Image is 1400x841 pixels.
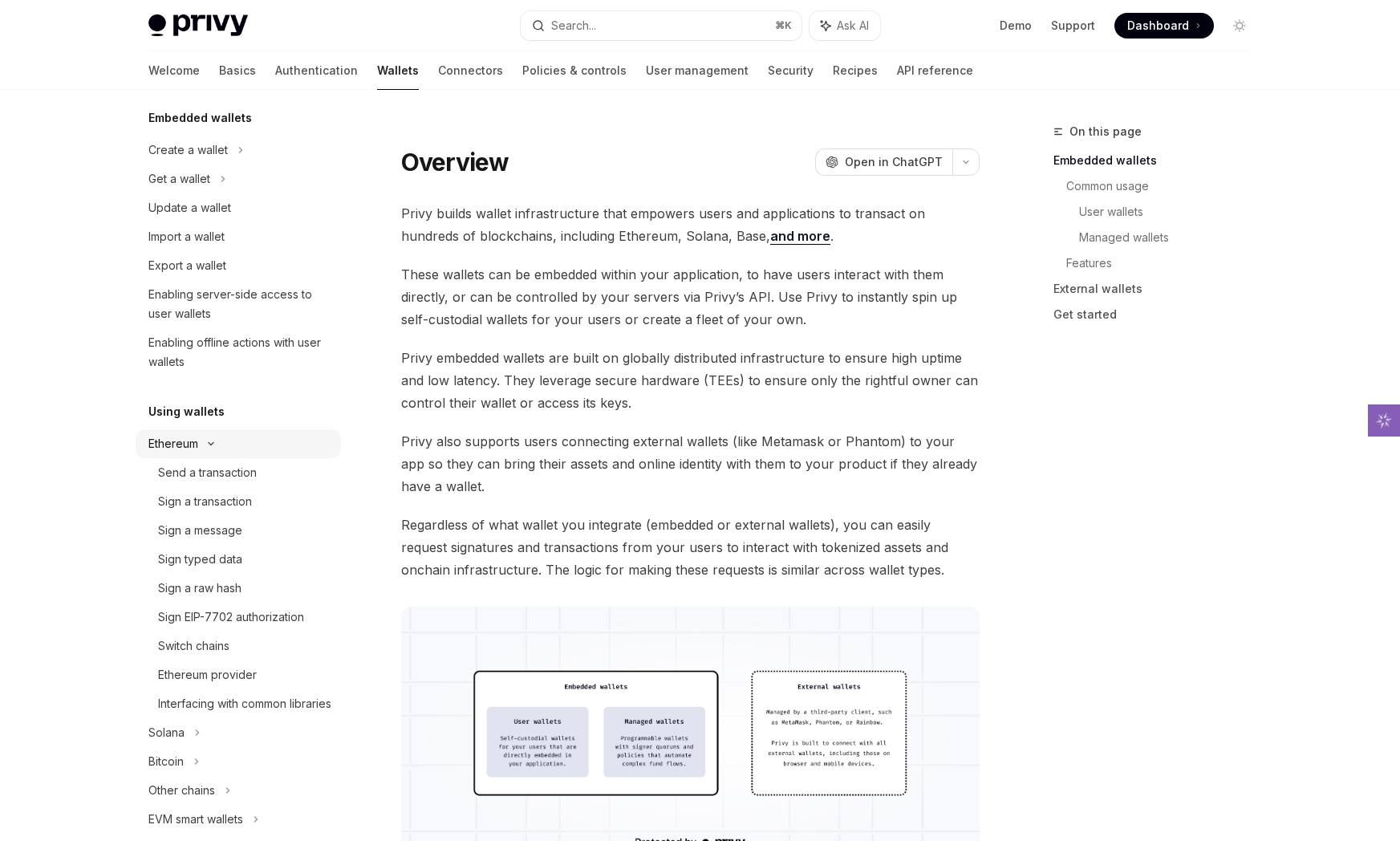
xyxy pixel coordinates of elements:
[148,333,331,372] div: Enabling offline actions with user wallets
[136,222,341,251] a: Import a wallet
[148,434,198,453] div: Ethereum
[646,51,749,90] a: User management
[136,689,341,718] a: Interfacing with common libraries
[158,665,257,685] div: Ethereum provider
[401,263,980,331] span: These wallets can be embedded within your application, to have users interact with them directly,...
[897,51,973,90] a: API reference
[551,16,596,35] div: Search...
[136,574,341,603] a: Sign a raw hash
[136,545,341,574] a: Sign typed data
[219,51,256,90] a: Basics
[815,148,952,176] button: Open in ChatGPT
[136,660,341,689] a: Ethereum provider
[148,402,225,421] h5: Using wallets
[158,694,331,713] div: Interfacing with common libraries
[148,51,200,90] a: Welcome
[148,227,225,246] div: Import a wallet
[1069,122,1142,141] span: On this page
[401,202,980,247] span: Privy builds wallet infrastructure that empowers users and applications to transact on hundreds o...
[136,328,341,376] a: Enabling offline actions with user wallets
[148,752,184,771] div: Bitcoin
[158,579,241,598] div: Sign a raw hash
[1079,225,1265,250] a: Managed wallets
[1053,276,1265,302] a: External wallets
[1127,18,1189,34] span: Dashboard
[1000,18,1032,34] a: Demo
[136,251,341,280] a: Export a wallet
[148,723,185,742] div: Solana
[1066,173,1265,199] a: Common usage
[158,607,304,627] div: Sign EIP-7702 authorization
[833,51,878,90] a: Recipes
[1079,199,1265,225] a: User wallets
[768,51,814,90] a: Security
[136,603,341,632] a: Sign EIP-7702 authorization
[136,458,341,487] a: Send a transaction
[401,347,980,414] span: Privy embedded wallets are built on globally distributed infrastructure to ensure high uptime and...
[136,632,341,660] a: Switch chains
[1053,148,1265,173] a: Embedded wallets
[438,51,503,90] a: Connectors
[158,492,252,511] div: Sign a transaction
[158,550,242,569] div: Sign typed data
[1053,302,1265,327] a: Get started
[136,280,341,328] a: Enabling server-side access to user wallets
[136,487,341,516] a: Sign a transaction
[158,521,242,540] div: Sign a message
[401,148,509,177] h1: Overview
[401,514,980,581] span: Regardless of what wallet you integrate (embedded or external wallets), you can easily request si...
[521,11,801,40] button: Search...⌘K
[1227,13,1252,39] button: Toggle dark mode
[158,463,257,482] div: Send a transaction
[837,18,869,34] span: Ask AI
[148,169,210,189] div: Get a wallet
[401,430,980,498] span: Privy also supports users connecting external wallets (like Metamask or Phantom) to your app so t...
[148,781,215,800] div: Other chains
[810,11,880,40] button: Ask AI
[158,636,229,656] div: Switch chains
[522,51,627,90] a: Policies & controls
[1051,18,1095,34] a: Support
[845,154,943,170] span: Open in ChatGPT
[136,193,341,222] a: Update a wallet
[148,285,331,323] div: Enabling server-side access to user wallets
[148,140,228,160] div: Create a wallet
[377,51,419,90] a: Wallets
[775,19,792,32] span: ⌘ K
[148,198,231,217] div: Update a wallet
[148,108,252,128] h5: Embedded wallets
[1114,13,1214,39] a: Dashboard
[770,228,830,245] a: and more
[148,810,243,829] div: EVM smart wallets
[148,14,248,37] img: light logo
[1066,250,1265,276] a: Features
[148,256,226,275] div: Export a wallet
[136,516,341,545] a: Sign a message
[275,51,358,90] a: Authentication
